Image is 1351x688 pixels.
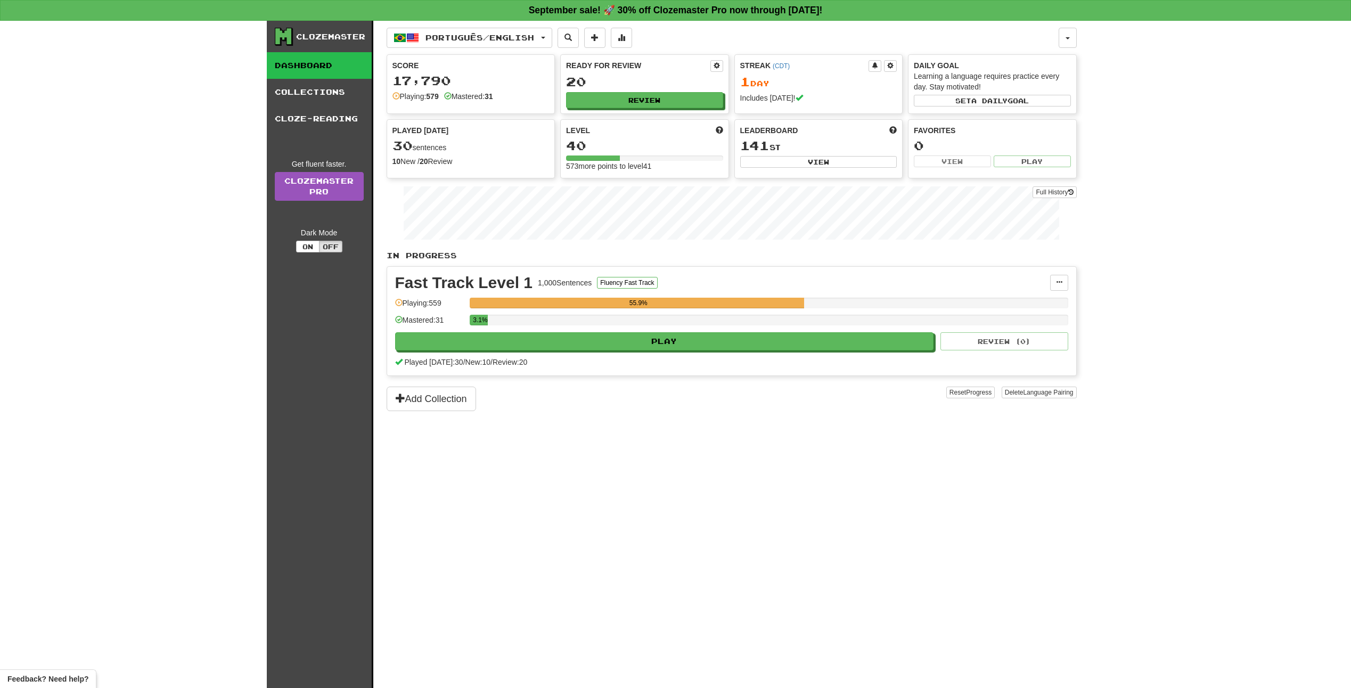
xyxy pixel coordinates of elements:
strong: September sale! 🚀 30% off Clozemaster Pro now through [DATE]! [529,5,823,15]
div: Streak [740,60,869,71]
button: ResetProgress [946,387,995,398]
span: Language Pairing [1023,389,1073,396]
button: DeleteLanguage Pairing [1002,387,1077,398]
button: Off [319,241,342,252]
button: Seta dailygoal [914,95,1071,107]
span: New: 10 [465,358,490,366]
span: 141 [740,138,769,153]
span: Level [566,125,590,136]
button: More stats [611,28,632,48]
div: New / Review [392,156,550,167]
div: 55.9% [473,298,804,308]
button: View [914,155,991,167]
strong: 579 [426,92,438,101]
div: Playing: [392,91,439,102]
a: Collections [267,79,372,105]
span: Review: 20 [493,358,527,366]
span: / [463,358,465,366]
button: Português/English [387,28,552,48]
div: 17,790 [392,74,550,87]
button: Review [566,92,723,108]
div: Playing: 559 [395,298,464,315]
a: (CDT) [773,62,790,70]
div: Day [740,75,897,89]
div: sentences [392,139,550,153]
button: On [296,241,320,252]
div: Mastered: 31 [395,315,464,332]
span: a daily [971,97,1008,104]
span: Played [DATE] [392,125,449,136]
strong: 20 [420,157,428,166]
span: Played [DATE]: 30 [404,358,463,366]
div: Ready for Review [566,60,710,71]
div: 1,000 Sentences [538,277,592,288]
div: Daily Goal [914,60,1071,71]
div: Dark Mode [275,227,364,238]
a: Dashboard [267,52,372,79]
span: / [490,358,493,366]
div: 20 [566,75,723,88]
button: Full History [1033,186,1076,198]
div: Mastered: [444,91,493,102]
button: Add Collection [387,387,476,411]
div: st [740,139,897,153]
div: 40 [566,139,723,152]
span: Leaderboard [740,125,798,136]
div: Clozemaster [296,31,365,42]
button: Review (0) [940,332,1068,350]
div: Includes [DATE]! [740,93,897,103]
button: Add sentence to collection [584,28,605,48]
div: Favorites [914,125,1071,136]
span: 30 [392,138,413,153]
strong: 10 [392,157,401,166]
a: Cloze-Reading [267,105,372,132]
button: Play [395,332,934,350]
div: 573 more points to level 41 [566,161,723,171]
div: Get fluent faster. [275,159,364,169]
p: In Progress [387,250,1077,261]
button: Search sentences [558,28,579,48]
span: Progress [966,389,992,396]
div: Fast Track Level 1 [395,275,533,291]
div: Score [392,60,550,71]
strong: 31 [485,92,493,101]
span: 1 [740,74,750,89]
a: ClozemasterPro [275,172,364,201]
span: Português / English [425,33,534,42]
div: 3.1% [473,315,488,325]
span: Score more points to level up [716,125,723,136]
div: Learning a language requires practice every day. Stay motivated! [914,71,1071,92]
span: Open feedback widget [7,674,88,684]
button: Fluency Fast Track [597,277,657,289]
button: View [740,156,897,168]
span: This week in points, UTC [889,125,897,136]
button: Play [994,155,1071,167]
div: 0 [914,139,1071,152]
